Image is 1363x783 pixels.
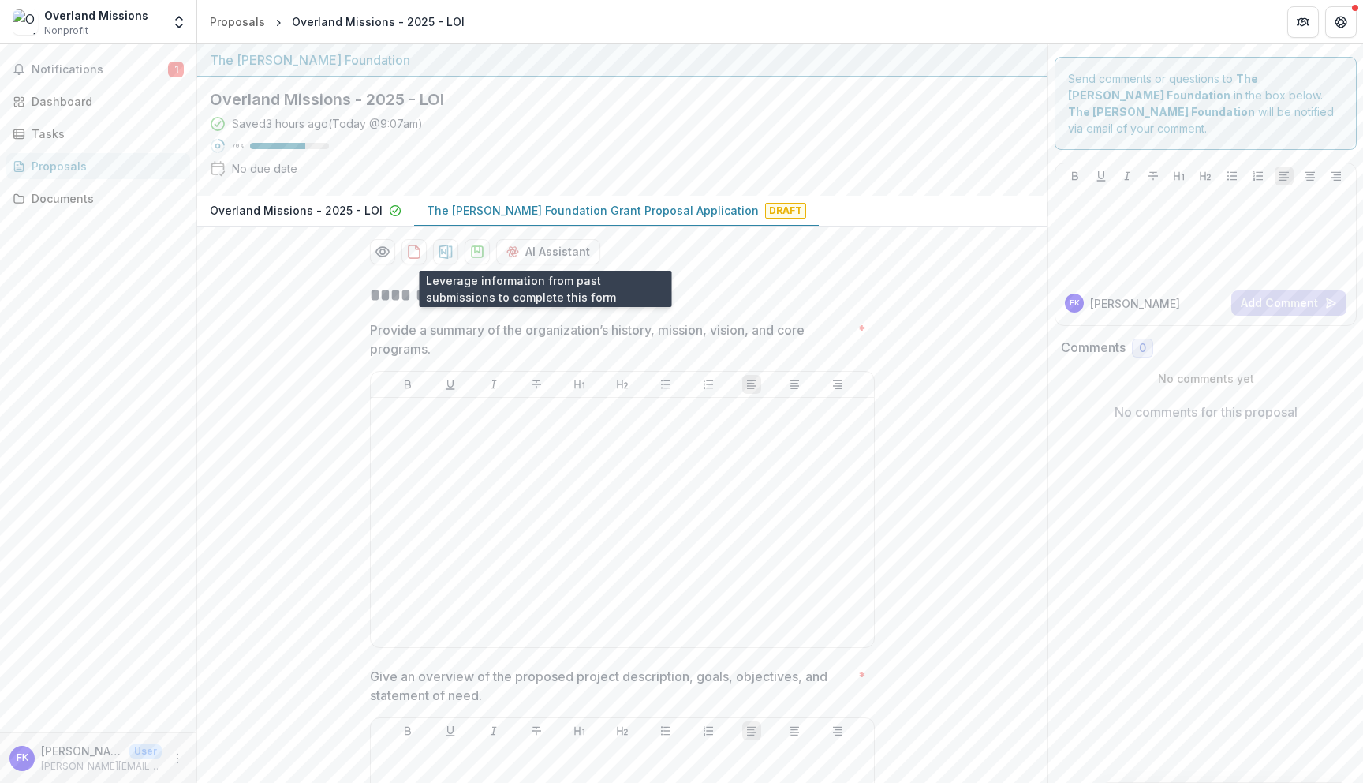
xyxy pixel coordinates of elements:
[427,202,759,219] p: The [PERSON_NAME] Foundation Grant Proposal Application
[370,320,852,358] p: Provide a summary of the organization’s history, mission, vision, and core programs.
[13,9,38,35] img: Overland Missions
[441,375,460,394] button: Underline
[210,51,1035,69] div: The [PERSON_NAME] Foundation
[32,158,177,174] div: Proposals
[6,121,190,147] a: Tasks
[1115,403,1298,421] p: No comments for this proposal
[1055,57,1357,150] div: Send comments or questions to in the box below. will be notified via email of your comment.
[496,239,600,264] button: AI Assistant
[32,190,177,207] div: Documents
[32,93,177,110] div: Dashboard
[204,10,471,33] nav: breadcrumb
[433,239,458,264] button: download-proposal
[6,88,190,114] a: Dashboard
[6,153,190,179] a: Proposals
[742,721,761,740] button: Align Left
[828,375,847,394] button: Align Right
[1068,105,1255,118] strong: The [PERSON_NAME] Foundation
[656,375,675,394] button: Bullet List
[168,749,187,768] button: More
[1090,295,1180,312] p: [PERSON_NAME]
[570,375,589,394] button: Heading 1
[1061,340,1126,355] h2: Comments
[1327,167,1346,185] button: Align Right
[1249,167,1268,185] button: Ordered List
[1223,167,1242,185] button: Bullet List
[527,375,546,394] button: Strike
[1287,6,1319,38] button: Partners
[785,375,804,394] button: Align Center
[44,24,88,38] span: Nonprofit
[1301,167,1320,185] button: Align Center
[1061,370,1350,387] p: No comments yet
[210,202,383,219] p: Overland Missions - 2025 - LOI
[32,126,177,142] div: Tasks
[6,185,190,212] a: Documents
[41,759,162,774] p: [PERSON_NAME][EMAIL_ADDRESS][DOMAIN_NAME]
[1170,167,1189,185] button: Heading 1
[370,239,395,264] button: Preview 306e1652-4990-4d0a-8676-bc7228a45779-1.pdf
[44,7,148,24] div: Overland Missions
[398,375,417,394] button: Bold
[168,6,190,38] button: Open entity switcher
[699,721,718,740] button: Ordered List
[1275,167,1294,185] button: Align Left
[441,721,460,740] button: Underline
[570,721,589,740] button: Heading 1
[613,375,632,394] button: Heading 2
[6,57,190,82] button: Notifications1
[398,721,417,740] button: Bold
[1118,167,1137,185] button: Italicize
[742,375,761,394] button: Align Left
[613,721,632,740] button: Heading 2
[765,203,806,219] span: Draft
[1070,299,1080,307] div: Fiona Killough
[1231,290,1346,316] button: Add Comment
[1066,167,1085,185] button: Bold
[129,744,162,759] p: User
[210,90,1010,109] h2: Overland Missions - 2025 - LOI
[785,721,804,740] button: Align Center
[527,721,546,740] button: Strike
[1139,342,1146,355] span: 0
[401,239,427,264] button: download-proposal
[1092,167,1111,185] button: Underline
[828,721,847,740] button: Align Right
[699,375,718,394] button: Ordered List
[370,667,852,705] p: Give an overview of the proposed project description, goals, objectives, and statement of need.
[232,115,423,132] div: Saved 3 hours ago ( Today @ 9:07am )
[17,753,28,763] div: Fiona Killough
[232,160,297,177] div: No due date
[1144,167,1163,185] button: Strike
[484,375,503,394] button: Italicize
[32,63,168,77] span: Notifications
[1196,167,1215,185] button: Heading 2
[465,239,490,264] button: download-proposal
[1325,6,1357,38] button: Get Help
[210,13,265,30] div: Proposals
[656,721,675,740] button: Bullet List
[168,62,184,77] span: 1
[232,140,244,152] p: 70 %
[484,721,503,740] button: Italicize
[41,743,123,759] p: [PERSON_NAME]
[292,13,465,30] div: Overland Missions - 2025 - LOI
[204,10,271,33] a: Proposals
